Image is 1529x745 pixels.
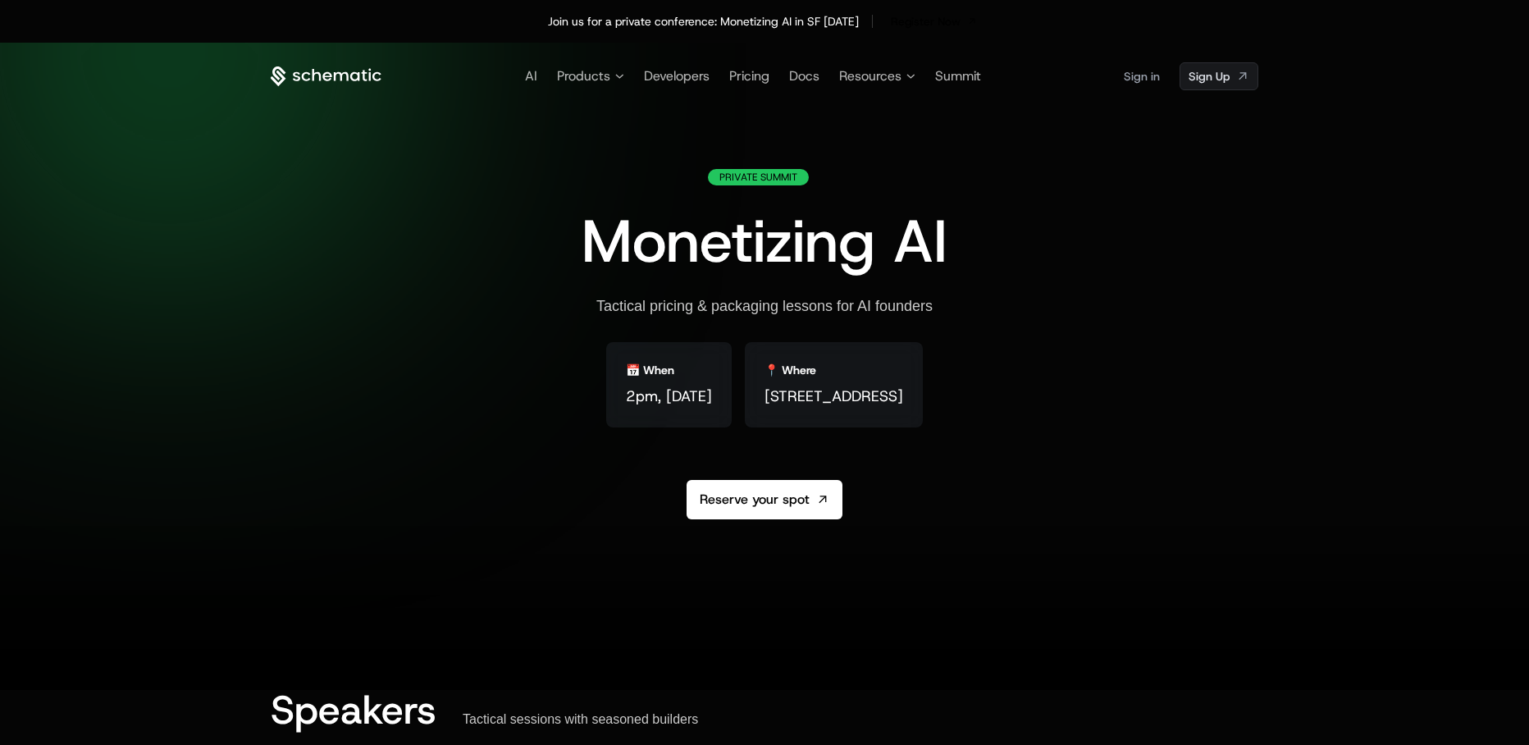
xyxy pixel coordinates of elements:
[839,66,901,86] span: Resources
[626,362,674,378] div: 📅 When
[1189,68,1230,85] span: Sign Up
[935,67,981,85] a: Summit
[1180,62,1258,90] a: [object Object]
[463,711,698,728] div: Tactical sessions with seasoned builders
[891,13,961,30] span: Register Now
[687,480,842,519] a: Reserve your spot
[626,385,712,408] span: 2pm, [DATE]
[764,362,816,378] div: 📍 Where
[789,67,819,85] a: Docs
[708,169,809,185] div: Private Summit
[764,385,903,408] span: [STREET_ADDRESS]
[729,67,769,85] a: Pricing
[271,683,436,736] span: Speakers
[644,67,710,85] a: Developers
[548,13,859,30] div: Join us for a private conference: Monetizing AI in SF [DATE]
[596,297,933,316] div: Tactical pricing & packaging lessons for AI founders
[582,202,947,281] span: Monetizing AI
[557,66,610,86] span: Products
[525,67,537,85] a: AI
[886,10,982,33] a: [object Object]
[1124,63,1160,89] a: Sign in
